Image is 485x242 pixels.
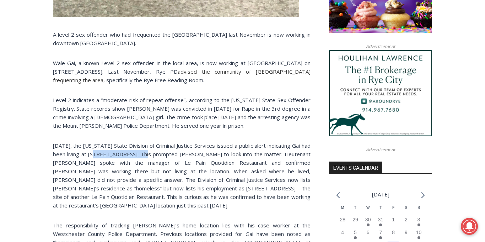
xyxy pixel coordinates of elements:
time: 6 [367,230,370,235]
div: Friday [387,205,400,216]
div: Tuesday [349,205,362,216]
img: Houlihan Lawrence The #1 Brokerage in Rye City [329,50,432,136]
button: 2 [400,216,413,229]
em: Has events [379,236,382,239]
em: Has events [417,223,420,226]
div: Thursday [374,205,387,216]
button: 31 Has events [374,216,387,229]
span: T [354,206,356,210]
a: Open Tues. - Sun. [PHONE_NUMBER] [0,72,71,89]
time: 4 [341,230,344,235]
img: s_800_d653096d-cda9-4b24-94f4-9ae0c7afa054.jpeg [172,0,215,32]
li: [DATE] [372,190,389,199]
time: 31 [378,217,384,222]
time: 9 [405,230,408,235]
div: Book [PERSON_NAME]'s Good Humor for Your Drive by Birthday [47,9,176,23]
button: 1 [387,216,400,229]
time: 3 [417,217,420,222]
div: "At the 10am stand-up meeting, each intern gets a chance to take [PERSON_NAME] and the other inte... [179,0,336,69]
span: Advertisement [359,146,402,153]
time: 1 [392,217,395,222]
button: 7 Has events [374,229,387,242]
span: Advertisement [359,43,402,50]
button: 10 Has events [413,229,425,242]
time: 2 [405,217,408,222]
em: Has events [367,223,370,226]
div: "...watching a master [PERSON_NAME] chef prepare an omakase meal is fascinating dinner theater an... [73,44,101,85]
button: 29 [349,216,362,229]
p: [DATE], the [US_STATE] State Division of Criminal Justice Services issued a public alert indicati... [53,141,311,210]
time: 29 [352,217,358,222]
button: 6 [362,229,374,242]
span: Intern @ [DOMAIN_NAME] [186,71,329,87]
button: 28 [336,216,349,229]
time: 28 [340,217,345,222]
h4: Book [PERSON_NAME]'s Good Humor for Your Event [216,7,247,27]
p: A level 2 sex offender who had frequented the [GEOGRAPHIC_DATA] last November is now working in d... [53,30,311,47]
button: 4 [336,229,349,242]
button: 9 [400,229,413,242]
time: 5 [354,230,357,235]
p: Wale Gai, a known Level 2 sex offender in the local area, is now working at [GEOGRAPHIC_DATA] on ... [53,59,311,84]
h2: Events Calendar [329,162,382,174]
button: 30 Has events [362,216,374,229]
p: Level 2 indicates a “moderate risk of repeat offense”, according to the [US_STATE] State Sex Offe... [53,96,311,130]
div: Saturday [400,205,413,216]
span: T [379,206,382,210]
span: F [392,206,394,210]
a: Previous month [336,192,340,199]
time: 8 [392,230,395,235]
button: 3 Has events [413,216,425,229]
em: Has events [354,236,357,239]
time: 30 [365,217,371,222]
a: advised the community of [GEOGRAPHIC_DATA] frequenting the area [53,68,311,84]
span: S [417,206,420,210]
time: 7 [379,230,382,235]
em: Has events [379,223,382,226]
a: Next month [421,192,425,199]
a: Book [PERSON_NAME]'s Good Humor for Your Event [211,2,257,32]
time: 10 [416,230,422,235]
div: Sunday [413,205,425,216]
span: Open Tues. - Sun. [PHONE_NUMBER] [2,73,70,100]
button: 5 Has events [349,229,362,242]
span: M [341,206,344,210]
button: 8 [387,229,400,242]
div: Monday [336,205,349,216]
a: Intern @ [DOMAIN_NAME] [171,69,344,89]
em: Has events [417,236,420,239]
span: W [366,206,370,210]
div: Wednesday [362,205,374,216]
span: S [405,206,407,210]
